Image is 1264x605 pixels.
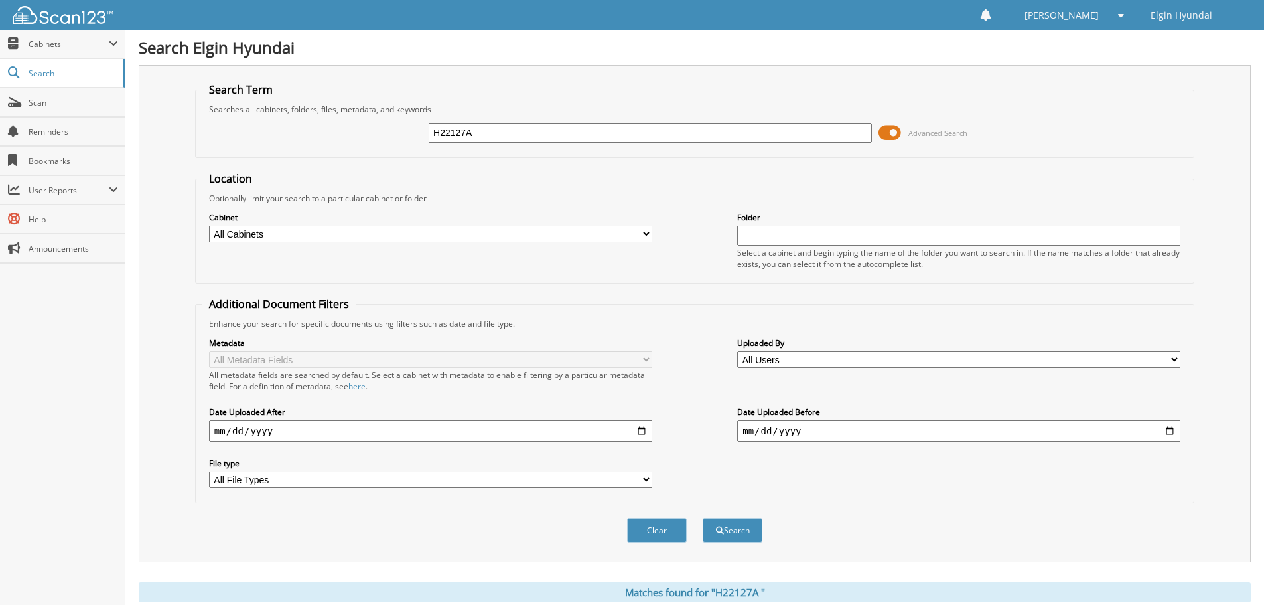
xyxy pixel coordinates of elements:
[29,68,116,79] span: Search
[13,6,113,24] img: scan123-logo-white.svg
[209,406,652,418] label: Date Uploaded After
[348,381,366,392] a: here
[737,420,1180,442] input: end
[1024,11,1099,19] span: [PERSON_NAME]
[202,82,279,97] legend: Search Term
[29,155,118,167] span: Bookmarks
[209,212,652,223] label: Cabinet
[139,37,1251,58] h1: Search Elgin Hyundai
[209,458,652,469] label: File type
[29,126,118,137] span: Reminders
[209,369,652,392] div: All metadata fields are searched by default. Select a cabinet with metadata to enable filtering b...
[1151,11,1212,19] span: Elgin Hyundai
[202,297,356,311] legend: Additional Document Filters
[209,337,652,349] label: Metadata
[139,582,1251,602] div: Matches found for "H22127A "
[202,318,1187,329] div: Enhance your search for specific documents using filters such as date and file type.
[737,212,1180,223] label: Folder
[703,518,762,543] button: Search
[908,128,967,138] span: Advanced Search
[627,518,687,543] button: Clear
[209,420,652,442] input: start
[737,406,1180,418] label: Date Uploaded Before
[29,243,118,254] span: Announcements
[29,214,118,225] span: Help
[737,337,1180,349] label: Uploaded By
[29,39,109,50] span: Cabinets
[29,185,109,196] span: User Reports
[737,247,1180,270] div: Select a cabinet and begin typing the name of the folder you want to search in. If the name match...
[29,97,118,108] span: Scan
[202,171,259,186] legend: Location
[202,193,1187,204] div: Optionally limit your search to a particular cabinet or folder
[202,104,1187,115] div: Searches all cabinets, folders, files, metadata, and keywords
